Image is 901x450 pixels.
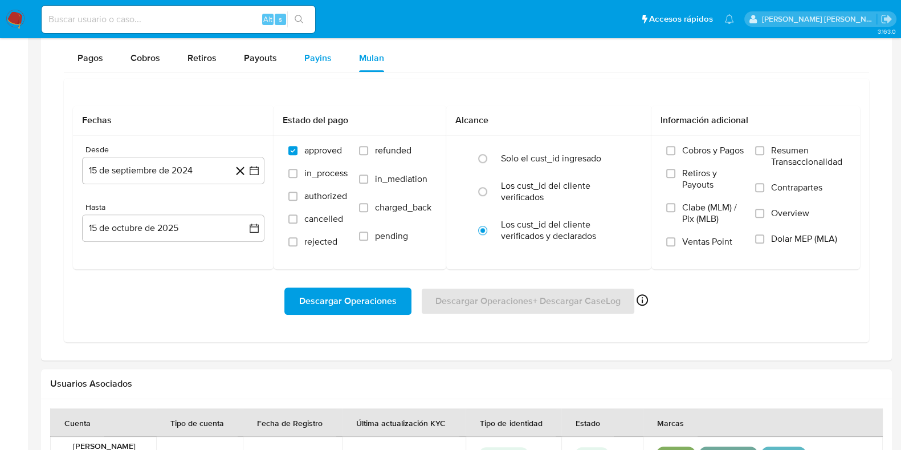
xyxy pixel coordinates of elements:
h2: Usuarios Asociados [50,378,883,390]
span: 3.163.0 [877,27,895,36]
span: Accesos rápidos [649,13,713,25]
a: Salir [880,13,892,25]
input: Buscar usuario o caso... [42,12,315,27]
p: noelia.huarte@mercadolibre.com [762,14,877,25]
span: Alt [263,14,272,25]
span: s [279,14,282,25]
button: search-icon [287,11,311,27]
a: Notificaciones [724,14,734,24]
